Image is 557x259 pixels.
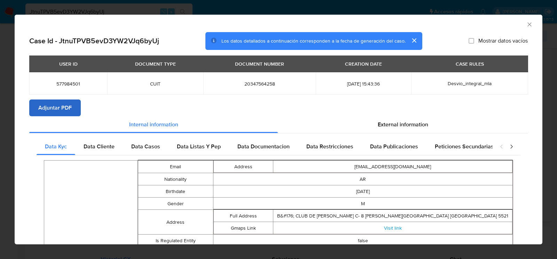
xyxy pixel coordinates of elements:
td: Gender [138,198,213,210]
div: CREATION DATE [341,58,386,70]
span: Data Cliente [84,142,115,150]
div: DOCUMENT NUMBER [231,58,288,70]
td: Address [138,210,213,235]
span: External information [378,120,428,128]
h2: Case Id - JtnuTPVB5evD3YW2VJq6byUj [29,36,159,45]
td: Birthdate [138,185,213,198]
span: Mostrar datos vacíos [478,37,528,44]
span: Data Listas Y Pep [177,142,221,150]
span: Data Kyc [45,142,67,150]
span: Peticiones Secundarias [435,142,494,150]
span: 20347564258 [212,81,307,87]
div: USER ID [55,58,82,70]
span: Los datos detallados a continuación corresponden a la fecha de generación del caso. [221,37,406,44]
span: Adjuntar PDF [38,100,72,116]
td: M [213,198,513,210]
td: [EMAIL_ADDRESS][DOMAIN_NAME] [273,161,512,173]
div: closure-recommendation-modal [15,15,542,244]
span: Internal information [129,120,178,128]
div: DOCUMENT TYPE [131,58,180,70]
td: [DATE] [213,185,513,198]
td: AR [213,173,513,185]
td: B&#176; CLUB DE [PERSON_NAME] C- 8 [PERSON_NAME][GEOGRAPHIC_DATA] [GEOGRAPHIC_DATA] 5521 [273,210,512,222]
div: Detailed info [29,116,528,133]
button: Adjuntar PDF [29,99,81,116]
td: Full Address [213,210,273,222]
td: Address [213,161,273,173]
span: Data Casos [131,142,160,150]
td: Email [138,161,213,173]
span: Desvio_integral_mla [448,80,492,87]
button: cerrar [406,32,422,49]
input: Mostrar datos vacíos [469,38,474,44]
td: Nationality [138,173,213,185]
td: Is Regulated Entity [138,235,213,247]
span: 577984501 [38,81,99,87]
span: Data Documentacion [237,142,290,150]
a: Visit link [384,224,402,231]
div: Detailed internal info [37,138,493,155]
td: false [213,235,513,247]
span: Data Restricciones [306,142,353,150]
span: Data Publicaciones [370,142,418,150]
span: CUIT [116,81,195,87]
div: CASE RULES [452,58,488,70]
button: Cerrar ventana [526,21,532,27]
td: Gmaps Link [213,222,273,234]
span: [DATE] 15:43:36 [324,81,403,87]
